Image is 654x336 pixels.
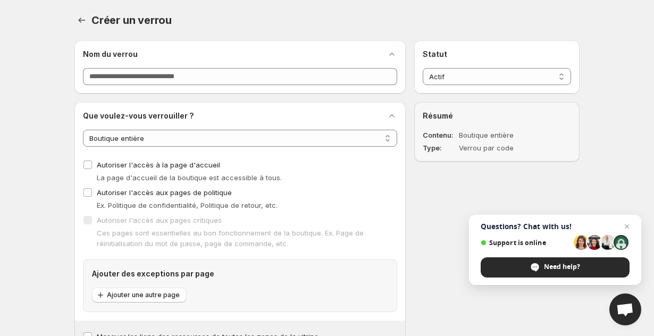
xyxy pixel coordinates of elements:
[423,130,457,140] dt: Contenu :
[481,239,570,247] span: Support is online
[423,142,457,153] dt: Type :
[423,49,571,60] h2: Statut
[481,257,630,278] div: Need help?
[621,220,633,233] span: Close chat
[97,216,222,224] span: Autoriser l'accès aux pages critiques
[97,229,364,248] span: Ces pages sont essentielles au bon fonctionnement de la boutique. Ex. Page de réinitialisation du...
[459,130,541,140] dd: Boutique entière
[83,111,194,121] h2: Que voulez-vous verrouiller ?
[97,161,220,169] span: Autoriser l'accès à la page d'accueil
[97,173,282,182] span: La page d'accueil de la boutique est accessible à tous.
[609,293,641,325] div: Open chat
[97,201,278,209] span: Ex. Politique de confidentialité, Politique de retour, etc.
[91,14,172,27] span: Créer un verrou
[97,188,232,197] span: Autoriser l'accès aux pages de politique
[423,111,571,121] h2: Résumé
[459,142,541,153] dd: Verrou par code
[481,222,630,231] span: Questions? Chat with us!
[107,291,180,299] span: Ajouter une autre page
[83,49,138,60] h2: Nom du verrou
[544,262,580,272] span: Need help?
[92,288,186,303] button: Ajouter une autre page
[92,268,388,279] h2: Ajouter des exceptions par page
